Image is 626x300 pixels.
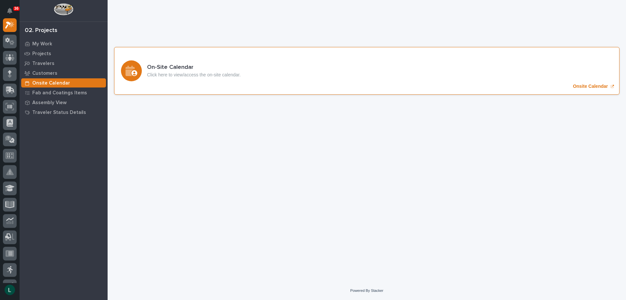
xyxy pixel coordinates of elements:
[32,61,54,67] p: Travelers
[32,71,57,76] p: Customers
[350,289,383,292] a: Powered By Stacker
[3,283,17,297] button: users-avatar
[32,51,51,57] p: Projects
[54,3,73,15] img: Workspace Logo
[20,107,108,117] a: Traveler Status Details
[32,100,67,106] p: Assembly View
[14,6,19,11] p: 36
[32,90,87,96] p: Fab and Coatings Items
[114,47,619,95] a: Onsite Calendar
[32,80,70,86] p: Onsite Calendar
[25,27,57,34] div: 02. Projects
[573,84,608,89] p: Onsite Calendar
[32,110,86,116] p: Traveler Status Details
[8,8,17,18] div: Notifications36
[20,39,108,49] a: My Work
[20,88,108,98] a: Fab and Coatings Items
[147,64,241,71] h3: On-Site Calendar
[147,72,241,78] p: Click here to view/access the on-site calendar.
[20,58,108,68] a: Travelers
[32,41,52,47] p: My Work
[20,49,108,58] a: Projects
[20,68,108,78] a: Customers
[20,98,108,107] a: Assembly View
[3,4,17,18] button: Notifications
[20,78,108,88] a: Onsite Calendar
